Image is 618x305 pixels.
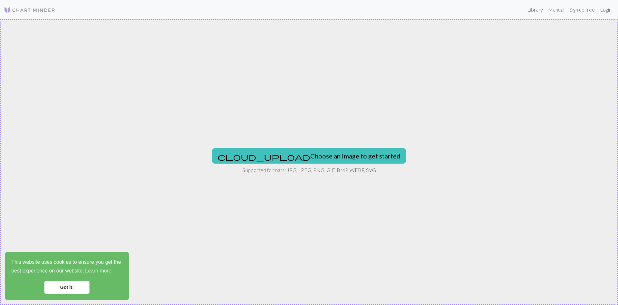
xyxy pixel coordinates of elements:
a: Manual [546,3,567,16]
p: Supported formats: JPG, JPEG, PNG, GIF, BMP, WEBP, SVG [242,166,376,174]
a: learn more about cookies [84,266,112,276]
a: Sign up free [567,3,597,16]
a: Library [525,3,546,16]
button: Choose an image to get started [212,148,406,164]
img: Logo [4,6,55,14]
div: cookieconsent [5,252,129,300]
span: This website uses cookies to ensure you get the best experience on our website. [11,258,123,276]
span: cloud_upload [218,152,310,161]
a: Login [597,3,614,16]
a: dismiss cookie message [44,281,89,294]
